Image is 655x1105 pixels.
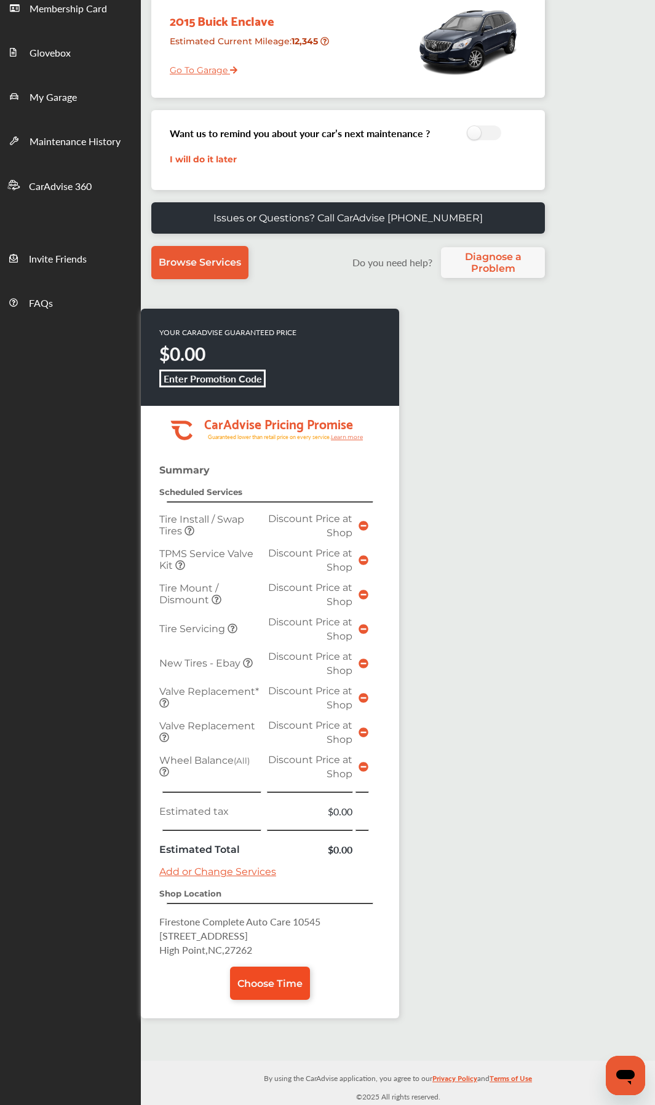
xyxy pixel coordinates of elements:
[237,978,303,989] span: Choose Time
[268,651,352,676] span: Discount Price at Shop
[159,943,252,957] span: High Point , NC , 27262
[159,720,255,732] span: Valve Replacement
[1,74,140,118] a: My Garage
[268,685,352,711] span: Discount Price at Shop
[170,154,237,165] a: I will do it later
[141,1071,655,1084] p: By using the CarAdvise application, you agree to our and
[234,756,250,766] small: (All)
[159,686,259,697] span: Valve Replacement*
[151,246,248,279] a: Browse Services
[29,296,53,312] span: FAQs
[161,55,237,79] a: Go To Garage
[213,212,483,224] p: Issues or Questions? Call CarAdvise [PHONE_NUMBER]
[29,179,92,195] span: CarAdvise 360
[264,801,355,822] td: $0.00
[268,719,352,745] span: Discount Price at Shop
[268,754,352,780] span: Discount Price at Shop
[490,1071,532,1090] a: Terms of Use
[159,582,218,606] span: Tire Mount / Dismount
[264,839,355,860] td: $0.00
[346,255,438,269] label: Do you need help?
[230,967,310,1000] a: Choose Time
[159,548,253,571] span: TPMS Service Valve Kit
[441,247,545,278] a: Diagnose a Problem
[159,929,248,943] span: [STREET_ADDRESS]
[204,412,353,434] tspan: CarAdvise Pricing Promise
[331,434,363,440] tspan: Learn more
[141,1061,655,1105] div: © 2025 All rights reserved.
[159,914,320,929] span: Firestone Complete Auto Care 10545
[170,126,430,140] h3: Want us to remind you about your car’s next maintenance ?
[159,464,210,476] strong: Summary
[268,582,352,608] span: Discount Price at Shop
[30,90,77,106] span: My Garage
[159,341,205,366] strong: $0.00
[156,839,264,860] td: Estimated Total
[159,623,228,635] span: Tire Servicing
[30,1,107,17] span: Membership Card
[29,251,87,267] span: Invite Friends
[416,1,520,81] img: mobile_9717_st0640_046.jpg
[1,118,140,162] a: Maintenance History
[1,30,140,74] a: Glovebox
[292,36,320,47] strong: 12,345
[159,866,276,877] a: Add or Change Services
[268,616,352,642] span: Discount Price at Shop
[159,754,250,766] span: Wheel Balance
[159,513,244,537] span: Tire Install / Swap Tires
[208,433,331,441] tspan: Guaranteed lower than retail price on every service.
[159,256,241,268] span: Browse Services
[164,371,262,386] b: Enter Promotion Code
[606,1056,645,1095] iframe: Button to launch messaging window
[151,202,545,234] a: Issues or Questions? Call CarAdvise [PHONE_NUMBER]
[30,134,121,150] span: Maintenance History
[30,46,71,61] span: Glovebox
[159,327,296,338] p: YOUR CARADVISE GUARANTEED PRICE
[161,31,341,62] div: Estimated Current Mileage :
[156,801,264,822] td: Estimated tax
[432,1071,477,1090] a: Privacy Policy
[159,657,243,669] span: New Tires - Ebay
[447,251,539,274] span: Diagnose a Problem
[161,1,341,31] div: 2015 Buick Enclave
[159,487,242,497] strong: Scheduled Services
[268,513,352,539] span: Discount Price at Shop
[159,889,221,898] strong: Shop Location
[268,547,352,573] span: Discount Price at Shop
